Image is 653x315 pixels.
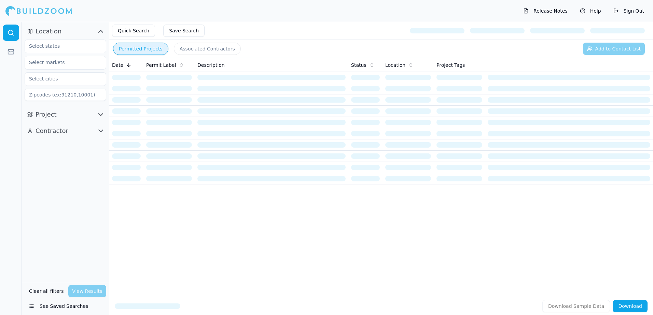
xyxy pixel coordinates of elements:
span: Project Tags [436,62,465,69]
button: Save Search [163,25,205,37]
input: Select cities [25,73,97,85]
input: Zipcodes (ex:91210,10001) [25,89,106,101]
span: Date [112,62,123,69]
button: Associated Contractors [174,43,241,55]
button: Sign Out [610,5,648,16]
button: Release Notes [520,5,571,16]
span: Project [36,110,57,119]
span: Location [36,27,61,36]
input: Select markets [25,56,97,69]
span: Contractor [36,126,68,136]
button: Download [613,300,648,312]
button: Permitted Projects [113,43,168,55]
button: Quick Search [112,25,155,37]
span: Location [385,62,405,69]
span: Status [351,62,366,69]
button: Project [25,109,106,120]
button: Contractor [25,125,106,136]
span: Permit Label [146,62,176,69]
span: Description [197,62,225,69]
input: Select states [25,40,97,52]
button: Help [576,5,605,16]
button: Location [25,26,106,37]
button: See Saved Searches [25,300,106,312]
button: Clear all filters [27,285,66,297]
